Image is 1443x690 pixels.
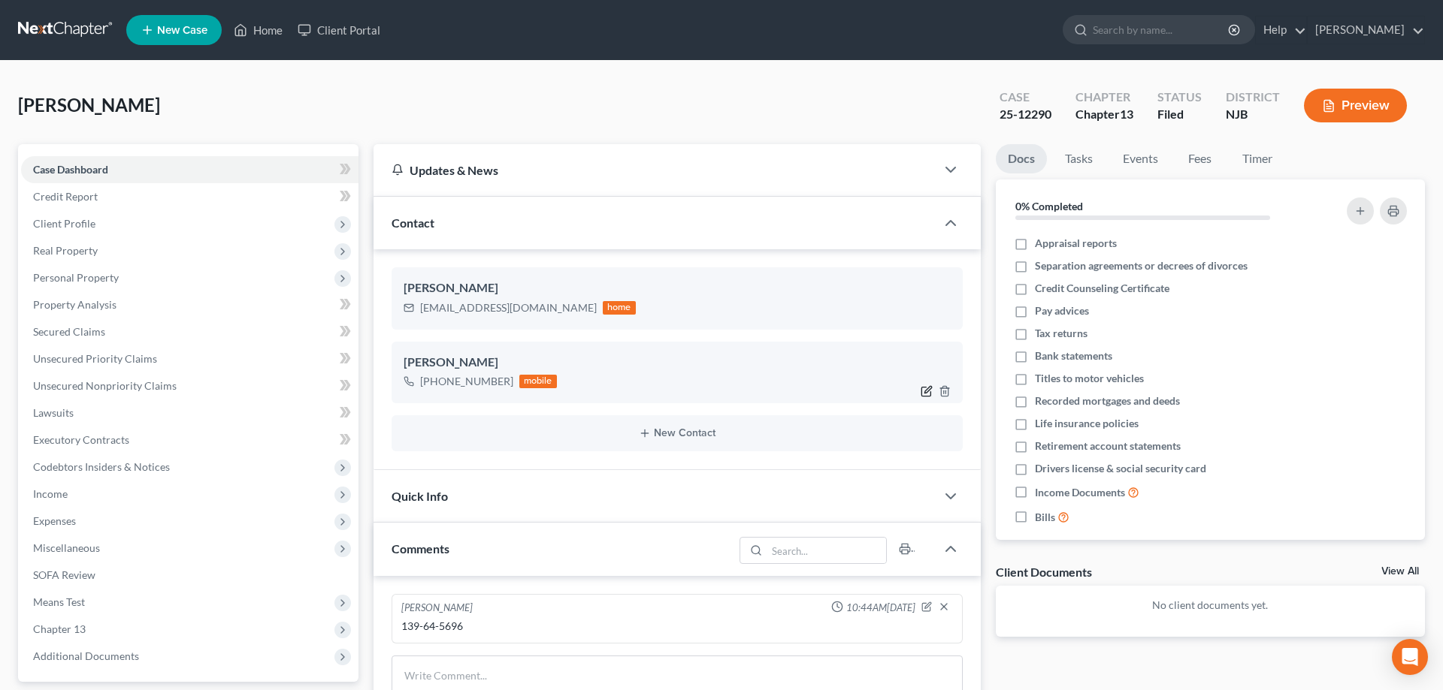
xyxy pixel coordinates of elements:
a: Timer [1230,144,1284,173]
div: Client Documents [996,564,1092,580]
span: Retirement account statements [1035,438,1181,453]
span: [PERSON_NAME] [18,94,160,116]
span: Miscellaneous [33,541,100,554]
span: Appraisal reports [1035,236,1117,251]
a: Help [1256,17,1306,44]
span: 10:44AM[DATE] [846,601,915,615]
span: Expenses [33,514,76,527]
div: District [1226,89,1280,106]
div: [PERSON_NAME] [401,601,473,616]
div: [PHONE_NUMBER] [420,374,513,389]
input: Search... [767,538,886,563]
span: Chapter 13 [33,622,86,635]
span: Bank statements [1035,348,1112,363]
span: Income Documents [1035,485,1125,500]
a: Tasks [1053,144,1105,173]
div: 25-12290 [1000,106,1051,123]
span: Executory Contracts [33,433,129,446]
span: SOFA Review [33,568,95,581]
span: Quick Info [392,489,448,503]
div: Case [1000,89,1051,106]
span: Property Analysis [33,298,116,311]
div: Updates & News [392,162,918,178]
div: Filed [1157,106,1202,123]
span: Drivers license & social security card [1035,461,1206,476]
span: Codebtors Insiders & Notices [33,460,170,473]
a: View All [1381,566,1419,577]
span: Pay advices [1035,303,1089,318]
input: Search by name... [1093,16,1230,44]
span: Lawsuits [33,406,74,419]
span: Real Property [33,244,98,257]
span: Means Test [33,595,85,608]
a: Events [1111,144,1170,173]
span: Titles to motor vehicles [1035,371,1144,386]
span: Comments [392,541,449,556]
a: SOFA Review [21,562,358,589]
div: [EMAIL_ADDRESS][DOMAIN_NAME] [420,300,597,315]
a: Unsecured Priority Claims [21,345,358,372]
span: Personal Property [33,271,119,284]
div: NJB [1226,106,1280,123]
a: Executory Contracts [21,426,358,453]
span: Client Profile [33,217,95,230]
span: Credit Counseling Certificate [1035,281,1169,296]
a: Home [226,17,290,44]
button: Preview [1304,89,1407,122]
a: Fees [1176,144,1224,173]
span: Bills [1035,510,1055,525]
div: Chapter [1075,106,1133,123]
div: mobile [519,375,557,388]
div: Chapter [1075,89,1133,106]
span: 13 [1120,107,1133,121]
button: New Contact [404,427,951,439]
div: 139-64-5696 [401,619,953,634]
div: Status [1157,89,1202,106]
span: Additional Documents [33,649,139,662]
span: New Case [157,25,207,36]
div: Open Intercom Messenger [1392,639,1428,675]
a: Credit Report [21,183,358,210]
a: Docs [996,144,1047,173]
span: Case Dashboard [33,163,108,176]
span: Tax returns [1035,326,1088,341]
div: [PERSON_NAME] [404,279,951,297]
a: Case Dashboard [21,156,358,183]
span: Recorded mortgages and deeds [1035,393,1180,408]
a: Unsecured Nonpriority Claims [21,372,358,399]
span: Credit Report [33,190,98,203]
span: Secured Claims [33,325,105,338]
strong: 0% Completed [1015,200,1083,212]
span: Contact [392,215,434,230]
a: Secured Claims [21,318,358,345]
a: [PERSON_NAME] [1308,17,1424,44]
div: [PERSON_NAME] [404,354,951,372]
a: Lawsuits [21,399,358,426]
div: home [603,301,636,315]
span: Separation agreements or decrees of divorces [1035,258,1248,273]
span: Income [33,487,68,500]
a: Property Analysis [21,291,358,318]
span: Life insurance policies [1035,416,1139,431]
span: Unsecured Nonpriority Claims [33,379,177,392]
span: Unsecured Priority Claims [33,352,157,365]
p: No client documents yet. [1008,598,1413,613]
a: Client Portal [290,17,388,44]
